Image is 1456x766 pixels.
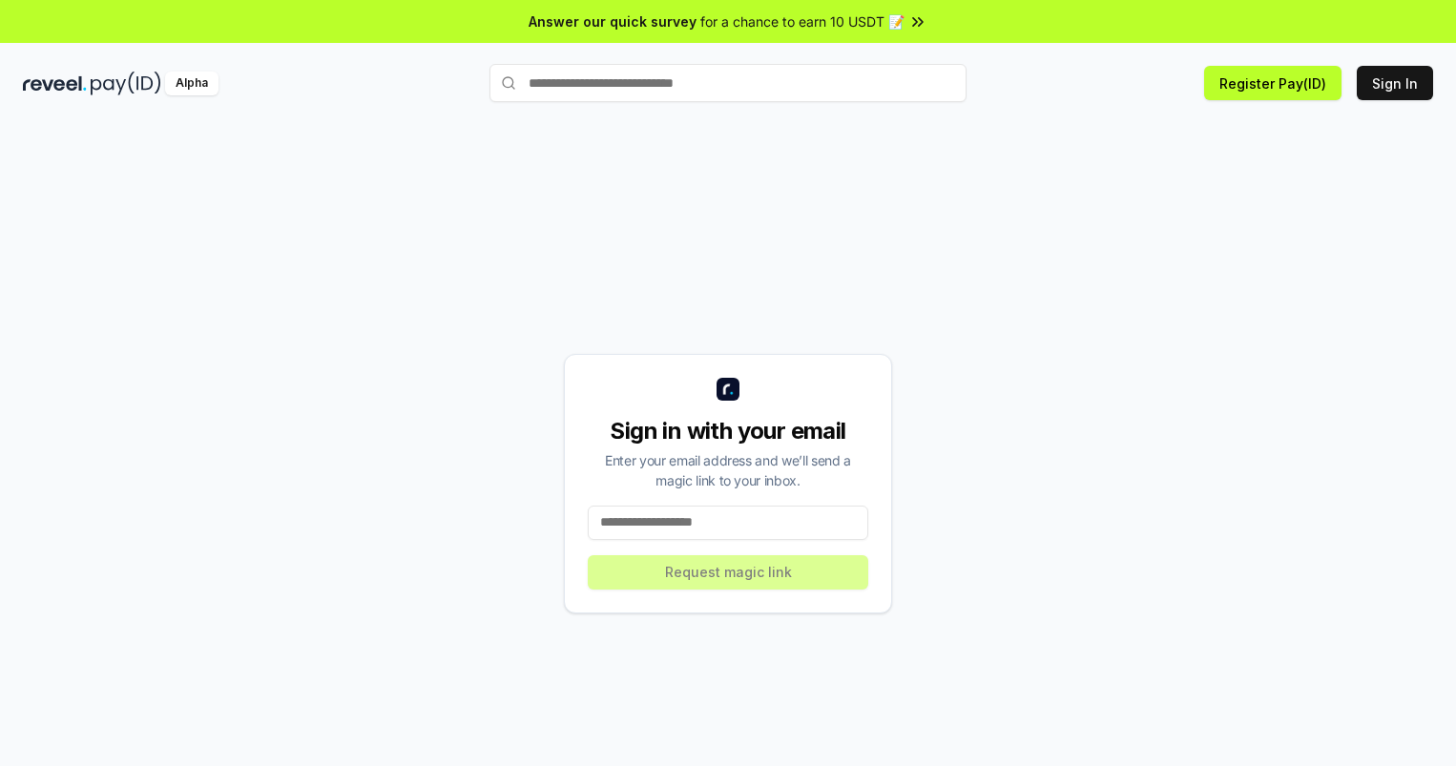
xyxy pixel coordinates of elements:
button: Sign In [1357,66,1433,100]
div: Enter your email address and we’ll send a magic link to your inbox. [588,450,868,490]
span: Answer our quick survey [529,11,697,31]
img: logo_small [717,378,739,401]
img: pay_id [91,72,161,95]
span: for a chance to earn 10 USDT 📝 [700,11,905,31]
img: reveel_dark [23,72,87,95]
button: Register Pay(ID) [1204,66,1342,100]
div: Sign in with your email [588,416,868,446]
div: Alpha [165,72,218,95]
